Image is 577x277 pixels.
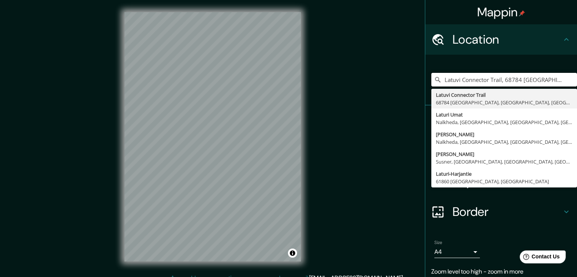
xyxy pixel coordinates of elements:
[436,99,572,106] div: 68784 [GEOGRAPHIC_DATA], [GEOGRAPHIC_DATA], [GEOGRAPHIC_DATA]
[431,73,577,87] input: Pick your city or area
[434,239,442,246] label: Size
[124,12,301,261] canvas: Map
[436,131,572,138] div: [PERSON_NAME]
[453,204,562,219] h4: Border
[436,170,572,178] div: Laturi-Harjantie
[425,136,577,166] div: Style
[509,247,569,269] iframe: Help widget launcher
[425,105,577,136] div: Pins
[436,118,572,126] div: Nalkheda, [GEOGRAPHIC_DATA], [GEOGRAPHIC_DATA], [GEOGRAPHIC_DATA]
[519,10,525,16] img: pin-icon.png
[436,111,572,118] div: Laturi Umat
[431,267,571,276] p: Zoom level too high - zoom in more
[477,5,525,20] h4: Mappin
[436,178,572,185] div: 61860 [GEOGRAPHIC_DATA], [GEOGRAPHIC_DATA]
[434,246,480,258] div: A4
[425,24,577,55] div: Location
[425,166,577,197] div: Layout
[425,197,577,227] div: Border
[436,158,572,165] div: Susner, [GEOGRAPHIC_DATA], [GEOGRAPHIC_DATA], [GEOGRAPHIC_DATA]
[436,150,572,158] div: [PERSON_NAME]
[436,138,572,146] div: Nalkheda, [GEOGRAPHIC_DATA], [GEOGRAPHIC_DATA], [GEOGRAPHIC_DATA]
[436,91,572,99] div: Latuvi Connector Trail
[453,174,562,189] h4: Layout
[288,249,297,258] button: Toggle attribution
[453,32,562,47] h4: Location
